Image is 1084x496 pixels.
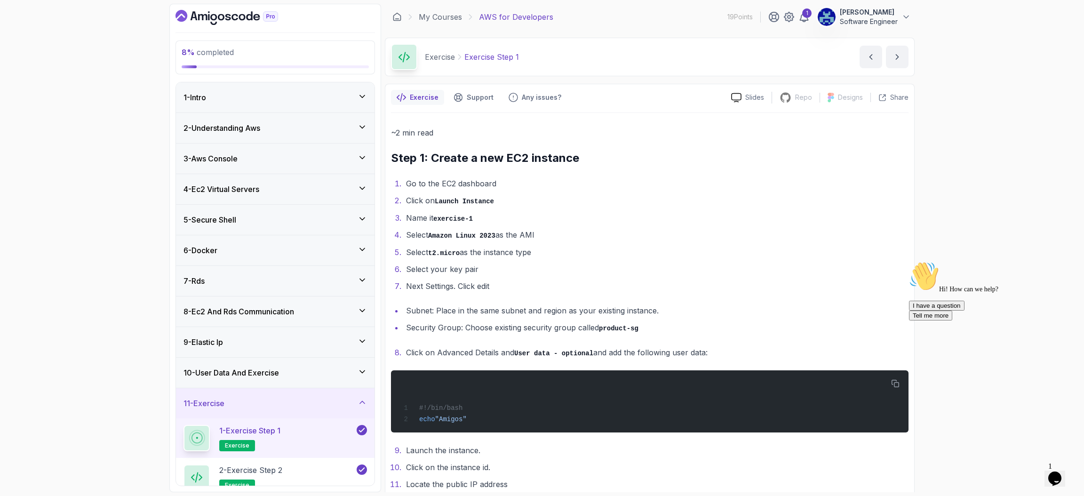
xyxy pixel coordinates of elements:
[391,126,909,139] p: ~2 min read
[183,425,367,451] button: 1-Exercise Step 1exercise
[219,425,280,436] p: 1 - Exercise Step 1
[433,215,473,223] code: exercise-1
[840,8,898,17] p: [PERSON_NAME]
[886,46,909,68] button: next content
[175,10,300,25] a: Dashboard
[724,93,772,103] a: Slides
[745,93,764,102] p: Slides
[425,51,455,63] p: Exercise
[183,464,367,491] button: 2-Exercise Step 2exercise
[176,174,375,204] button: 4-Ec2 Virtual Servers
[403,211,909,225] li: Name it
[225,442,249,449] span: exercise
[183,398,224,409] h3: 11 - Exercise
[176,144,375,174] button: 3-Aws Console
[176,388,375,418] button: 11-Exercise
[183,306,294,317] h3: 8 - Ec2 And Rds Communication
[4,4,34,34] img: :wave:
[176,327,375,357] button: 9-Elastic Ip
[225,481,249,489] span: exercise
[392,12,402,22] a: Dashboard
[890,93,909,102] p: Share
[410,93,438,102] p: Exercise
[183,92,206,103] h3: 1 - Intro
[522,93,561,102] p: Any issues?
[391,151,909,166] h2: Step 1: Create a new EC2 instance
[428,232,495,240] code: Amazon Linux 2023
[176,205,375,235] button: 5-Secure Shell
[183,153,238,164] h3: 3 - Aws Console
[4,53,47,63] button: Tell me more
[183,184,259,195] h3: 4 - Ec2 Virtual Servers
[391,90,444,105] button: notes button
[176,296,375,327] button: 8-Ec2 And Rds Communication
[176,82,375,112] button: 1-Intro
[514,350,593,357] code: User data - optional
[727,12,753,22] p: 19 Points
[838,93,863,102] p: Designs
[448,90,499,105] button: Support button
[183,367,279,378] h3: 10 - User Data And Exercise
[428,249,460,257] code: t2.micro
[183,122,260,134] h3: 2 - Understanding Aws
[176,358,375,388] button: 10-User Data And Exercise
[467,93,494,102] p: Support
[183,336,223,348] h3: 9 - Elastic Ip
[403,346,909,360] li: Click on Advanced Details and and add the following user data:
[183,245,217,256] h3: 6 - Docker
[818,8,836,26] img: user profile image
[403,228,909,242] li: Select as the AMI
[802,8,812,18] div: 1
[479,11,553,23] p: AWS for Developers
[860,46,882,68] button: previous content
[403,177,909,190] li: Go to the EC2 dashboard
[419,11,462,23] a: My Courses
[4,4,173,63] div: 👋Hi! How can we help?I have a questionTell me more
[182,48,195,57] span: 8 %
[4,28,93,35] span: Hi! How can we help?
[403,478,909,491] li: Locate the public IP address
[403,263,909,276] li: Select your key pair
[1044,458,1075,487] iframe: chat widget
[182,48,234,57] span: completed
[403,246,909,259] li: Select as the instance type
[176,266,375,296] button: 7-Rds
[183,214,236,225] h3: 5 - Secure Shell
[403,461,909,474] li: Click on the instance id.
[870,93,909,102] button: Share
[599,325,638,332] code: product-sg
[435,416,467,423] span: "Amigos"
[905,257,1075,454] iframe: chat widget
[403,304,909,317] li: Subnet: Place in the same subnet and region as your existing instance.
[817,8,911,26] button: user profile image[PERSON_NAME]Software Engineer
[503,90,567,105] button: Feedback button
[840,17,898,26] p: Software Engineer
[176,113,375,143] button: 2-Understanding Aws
[403,194,909,208] li: Click on
[403,280,909,293] li: Next Settings. Click edit
[419,404,462,412] span: #!/bin/bash
[464,51,519,63] p: Exercise Step 1
[176,235,375,265] button: 6-Docker
[798,11,810,23] a: 1
[219,464,282,476] p: 2 - Exercise Step 2
[419,416,435,423] span: echo
[403,321,909,335] li: Security Group: Choose existing security group called
[795,93,812,102] p: Repo
[4,43,59,53] button: I have a question
[435,198,494,205] code: Launch Instance
[183,275,205,287] h3: 7 - Rds
[403,444,909,457] li: Launch the instance.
